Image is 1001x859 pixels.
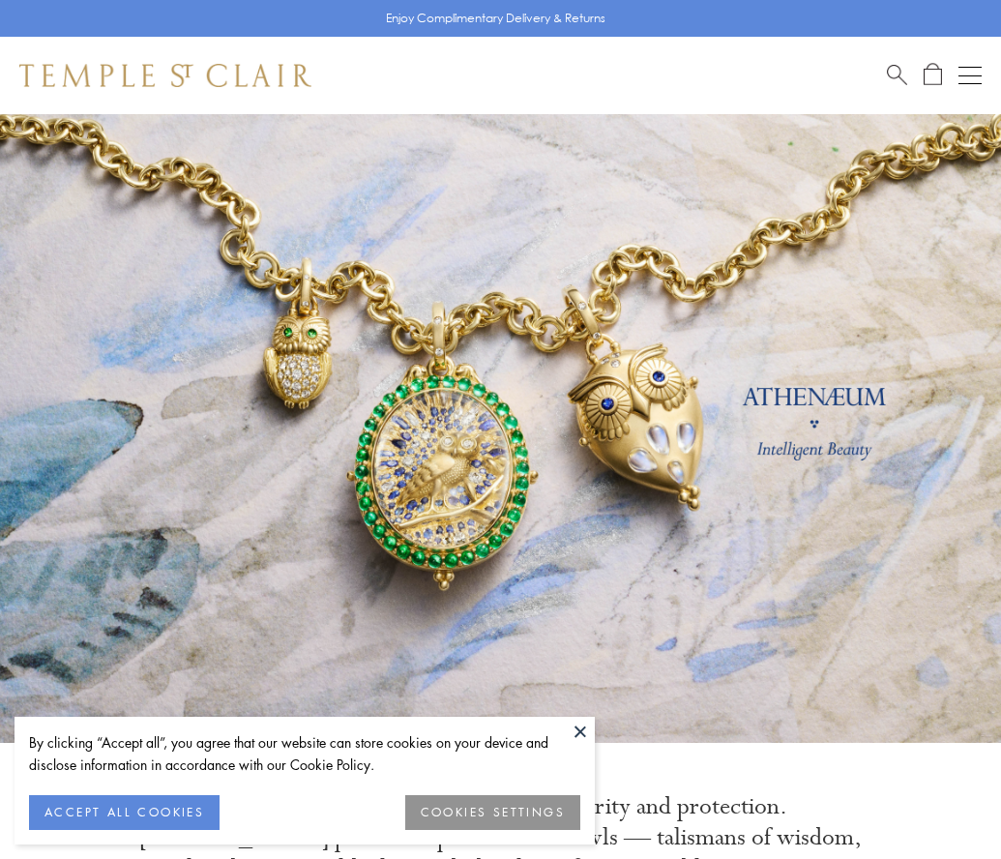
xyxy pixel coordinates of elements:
[887,63,907,87] a: Search
[29,795,220,830] button: ACCEPT ALL COOKIES
[386,9,605,28] p: Enjoy Complimentary Delivery & Returns
[19,64,311,87] img: Temple St. Clair
[405,795,580,830] button: COOKIES SETTINGS
[924,63,942,87] a: Open Shopping Bag
[29,731,580,776] div: By clicking “Accept all”, you agree that our website can store cookies on your device and disclos...
[958,64,982,87] button: Open navigation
